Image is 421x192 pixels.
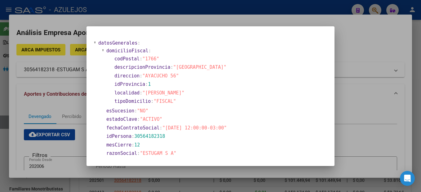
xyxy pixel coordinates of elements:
span: "NO" [137,108,148,114]
span: : [140,56,142,62]
span: "AYACUCHO 56" [142,73,179,79]
span: tipoDomicilio [114,98,151,104]
span: : [160,125,162,131]
span: 1 [148,81,151,87]
span: domicilioFiscal [106,48,148,54]
span: : [140,90,142,96]
span: : [137,151,140,156]
span: datosGenerales [98,40,137,46]
span: "FISCAL" [153,98,176,104]
span: 12 [134,142,140,148]
span: : [131,142,134,148]
span: direccion [114,73,140,79]
span: mesCierre [106,142,131,148]
span: : [171,64,173,70]
span: localidad [114,90,140,96]
span: : [151,98,153,104]
div: Open Intercom Messenger [400,171,415,186]
span: esSucesion [106,108,134,114]
span: estadoClave [106,116,137,122]
span: "ESTUGAM S A" [140,151,176,156]
span: : [137,40,140,46]
span: : [134,108,137,114]
span: "[GEOGRAPHIC_DATA]" [173,64,227,70]
span: : [145,81,148,87]
span: idProvincia [114,81,145,87]
span: codPostal [114,56,140,62]
span: : [140,73,142,79]
span: : [148,48,151,54]
span: "1766" [142,56,159,62]
span: : [131,133,134,139]
span: "[PERSON_NAME]" [142,90,184,96]
span: fechaContratoSocial [106,125,160,131]
span: "[DATE] 12:00:00-03:00" [162,125,227,131]
span: 30564182318 [134,133,165,139]
span: descripcionProvincia [114,64,171,70]
span: : [137,116,140,122]
span: razonSocial [106,151,137,156]
span: "ACTIVO" [140,116,162,122]
span: idPersona [106,133,131,139]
